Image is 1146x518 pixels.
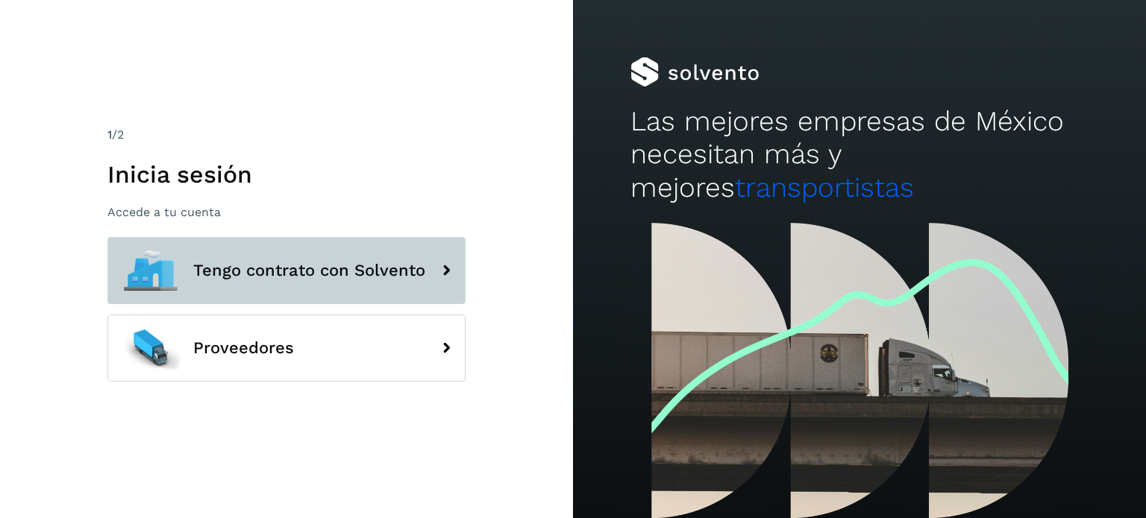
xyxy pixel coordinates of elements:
[193,262,425,279] span: Tengo contrato con Solvento
[107,126,466,144] div: /2
[107,127,112,142] span: 1
[107,237,466,304] button: Tengo contrato con Solvento
[107,315,466,382] button: Proveedores
[107,160,466,189] h1: Inicia sesión
[107,205,466,219] p: Accede a tu cuenta
[630,105,1089,204] h2: Las mejores empresas de México necesitan más y mejores
[193,339,294,357] span: Proveedores
[735,171,914,203] span: transportistas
